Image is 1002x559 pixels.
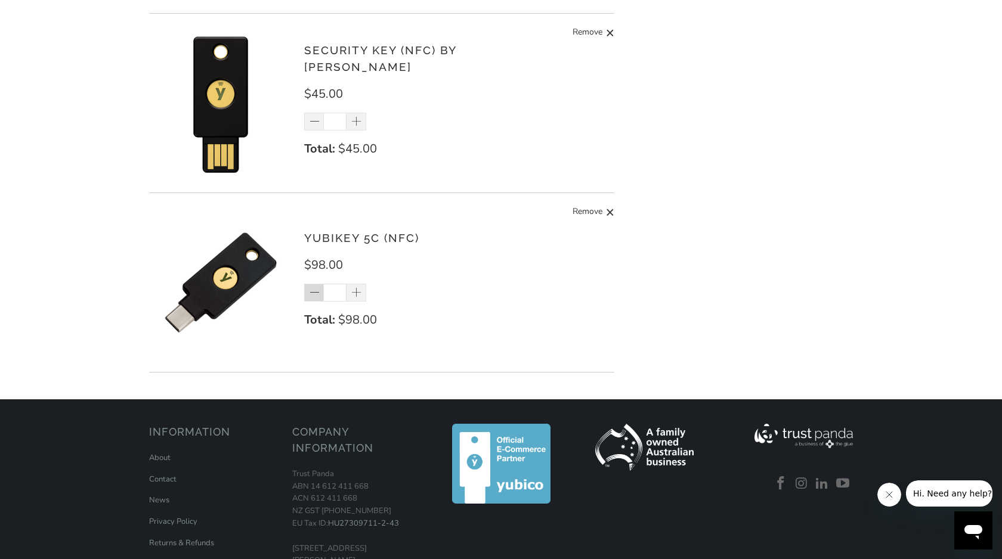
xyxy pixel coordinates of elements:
span: $98.00 [304,257,343,273]
a: Trust Panda Australia on Facebook [772,476,790,492]
a: Trust Panda Australia on YouTube [834,476,852,492]
span: $45.00 [338,141,377,157]
iframe: Button to launch messaging window [954,511,992,549]
a: HU27309711-2-43 [328,518,399,529]
a: Trust Panda Australia on LinkedIn [814,476,831,492]
span: Remove [573,205,602,220]
a: Trust Panda Australia on Instagram [793,476,811,492]
img: YubiKey 5C (NFC) [149,211,292,354]
iframe: Close message [877,483,901,507]
img: Security Key (NFC) by Yubico [149,32,292,175]
span: $45.00 [304,86,343,102]
a: YubiKey 5C (NFC) [304,231,419,244]
strong: Total: [304,141,335,157]
span: Remove [573,26,602,41]
a: Remove [573,205,614,220]
a: News [149,495,169,505]
a: Contact [149,474,177,485]
a: About [149,452,171,463]
span: $98.00 [338,312,377,328]
a: Privacy Policy [149,516,197,527]
a: Security Key (NFC) by [PERSON_NAME] [304,44,456,74]
strong: Total: [304,312,335,328]
a: Remove [573,26,614,41]
a: Returns & Refunds [149,538,214,548]
iframe: Message from company [906,480,992,507]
